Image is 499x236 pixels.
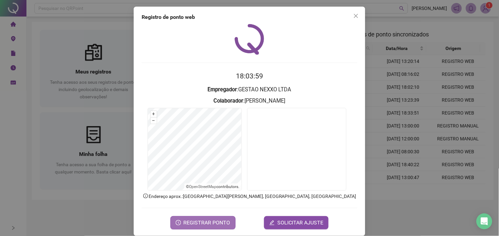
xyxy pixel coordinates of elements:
[269,220,275,225] span: edit
[176,220,181,225] span: clock-circle
[277,219,323,227] span: SOLICITAR AJUSTE
[476,213,492,229] div: Open Intercom Messenger
[142,97,357,105] h3: : [PERSON_NAME]
[186,184,240,189] li: © contributors.
[235,24,264,55] img: QRPoint
[170,216,236,229] button: REGISTRAR PONTO
[214,98,244,104] strong: Colaborador
[142,85,357,94] h3: : GESTAO NEXXO LTDA
[264,216,329,229] button: editSOLICITAR AJUSTE
[189,184,217,189] a: OpenStreetMap
[143,193,149,199] span: info-circle
[353,13,359,19] span: close
[142,13,357,21] div: Registro de ponto web
[351,11,361,21] button: Close
[151,111,157,117] button: +
[236,72,263,80] time: 18:03:59
[184,219,230,227] span: REGISTRAR PONTO
[208,86,237,93] strong: Empregador
[142,193,357,200] p: Endereço aprox. : [GEOGRAPHIC_DATA][PERSON_NAME], [GEOGRAPHIC_DATA], [GEOGRAPHIC_DATA]
[151,118,157,124] button: –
